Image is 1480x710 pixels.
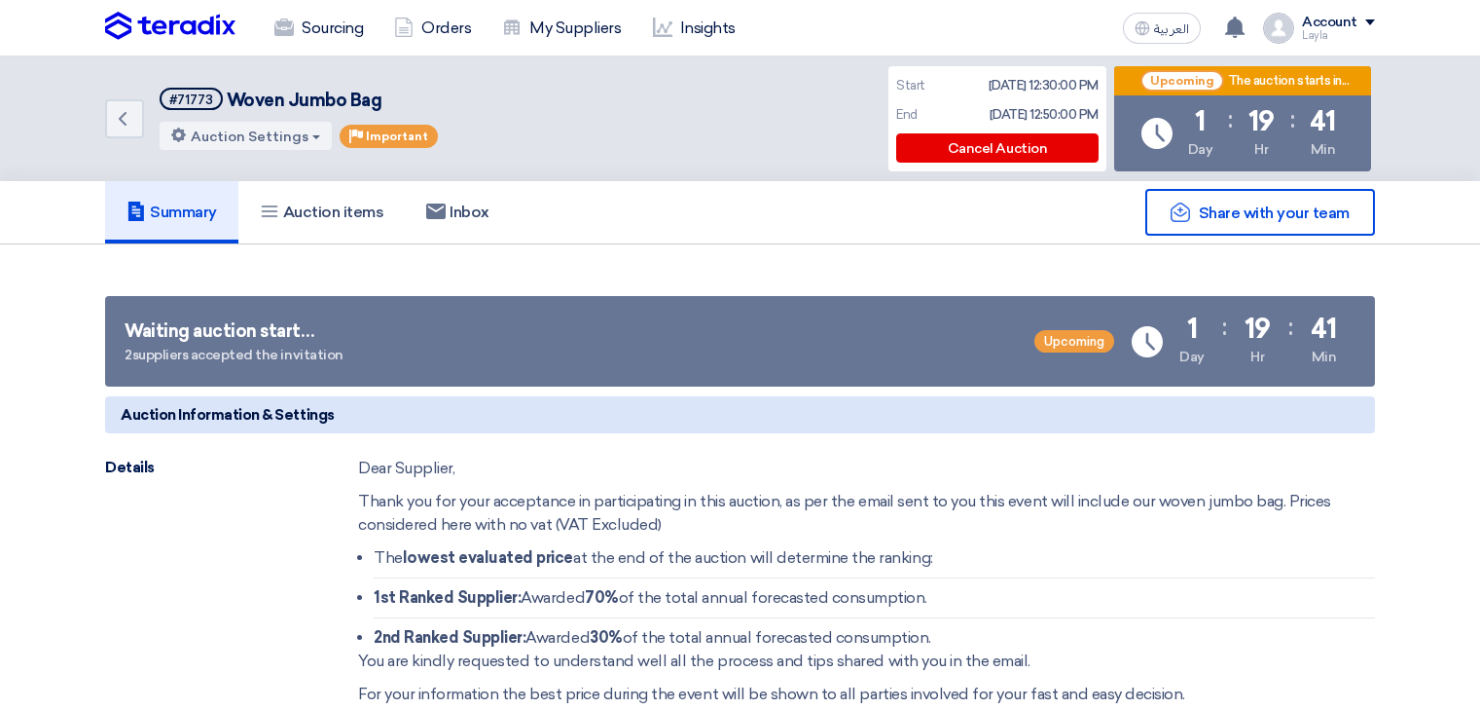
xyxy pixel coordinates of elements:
div: The auction starts in... [1228,73,1349,90]
img: profile_test.png [1263,13,1294,44]
div: Waiting auction start… [125,318,343,345]
strong: 30% [590,628,623,647]
h5: Summary [126,203,217,222]
span: suppliers accepted the invitation [132,347,343,363]
div: [DATE] 12:50:00 PM [990,105,1099,125]
div: Min [1311,139,1336,160]
div: Cancel Auction [896,133,1099,163]
button: Auction Settings [160,122,332,150]
div: #71773 [169,93,213,106]
img: Teradix logo [105,12,235,41]
p: Dear Supplier, [358,457,1375,480]
span: العربية [1154,22,1189,36]
div: Details [105,457,358,479]
div: Day [1179,347,1205,367]
div: : [1290,102,1295,137]
div: Hr [1250,347,1264,367]
a: Inbox [405,181,511,243]
p: For your information the best price during the event will be shown to all parties involved for yo... [358,683,1375,706]
div: 19 [1248,108,1275,135]
span: Upcoming [1140,70,1224,92]
div: [DATE] 12:30:00 PM [989,76,1099,95]
div: Day [1188,139,1213,160]
h5: Inbox [426,203,489,222]
div: End [896,105,918,125]
span: Share with your team [1199,204,1350,222]
span: Important [366,130,428,143]
div: Account [1302,15,1357,31]
span: Woven Jumbo Bag [227,90,382,111]
h5: Auction Information & Settings [105,396,1375,433]
div: : [1222,310,1227,345]
h5: Woven Jumbo Bag [160,88,438,112]
div: Start [896,76,925,95]
a: My Suppliers [487,7,636,50]
div: 19 [1245,316,1271,343]
div: Hr [1254,139,1268,160]
strong: 1st Ranked Supplier: [374,588,521,607]
a: Auction items [238,181,406,243]
a: Summary [105,181,238,243]
div: : [1288,310,1293,345]
strong: 70% [585,588,619,607]
a: Orders [379,7,487,50]
li: The at the end of the auction will determine the ranking: [374,546,1375,579]
strong: lowest evaluated price [403,548,573,567]
div: 1 [1187,316,1198,343]
a: Sourcing [259,7,379,50]
button: العربية [1123,13,1201,44]
div: 1 [1195,108,1206,135]
span: Upcoming [1034,330,1114,353]
li: Awarded of the total annual forecasted consumption. [374,618,1375,650]
strong: 2nd Ranked Supplier: [374,628,525,647]
div: 41 [1310,108,1336,135]
a: Insights [637,7,751,50]
p: You are kindly requested to understand well all the process and tips shared with you in the email. [358,650,1375,673]
div: 2 [125,345,343,365]
div: Layla [1302,30,1375,41]
li: Awarded of the total annual forecasted consumption. [374,579,1375,618]
div: : [1228,102,1233,137]
h5: Auction items [260,203,384,222]
div: 41 [1311,316,1337,343]
p: Thank you for your acceptance in participating in this auction, as per the email sent to you this... [358,490,1375,537]
div: Min [1312,347,1337,367]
